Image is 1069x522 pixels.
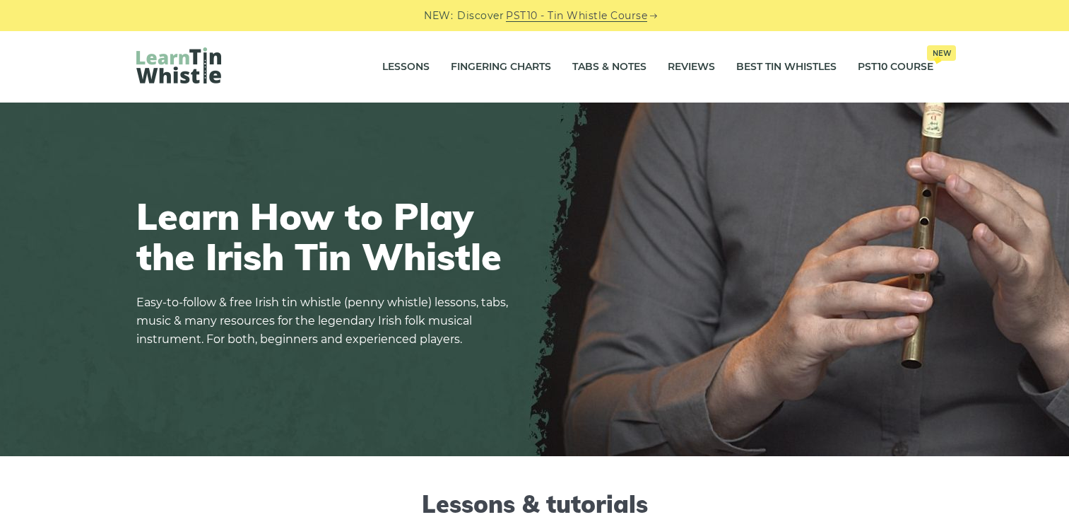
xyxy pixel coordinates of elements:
a: Tabs & Notes [572,50,646,85]
a: PST10 CourseNew [858,50,933,85]
h1: Learn How to Play the Irish Tin Whistle [136,196,518,277]
a: Fingering Charts [451,50,551,85]
a: Lessons [382,50,430,85]
span: New [927,45,956,61]
a: Reviews [668,50,715,85]
a: Best Tin Whistles [736,50,837,85]
p: Easy-to-follow & free Irish tin whistle (penny whistle) lessons, tabs, music & many resources for... [136,294,518,349]
img: LearnTinWhistle.com [136,47,221,83]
